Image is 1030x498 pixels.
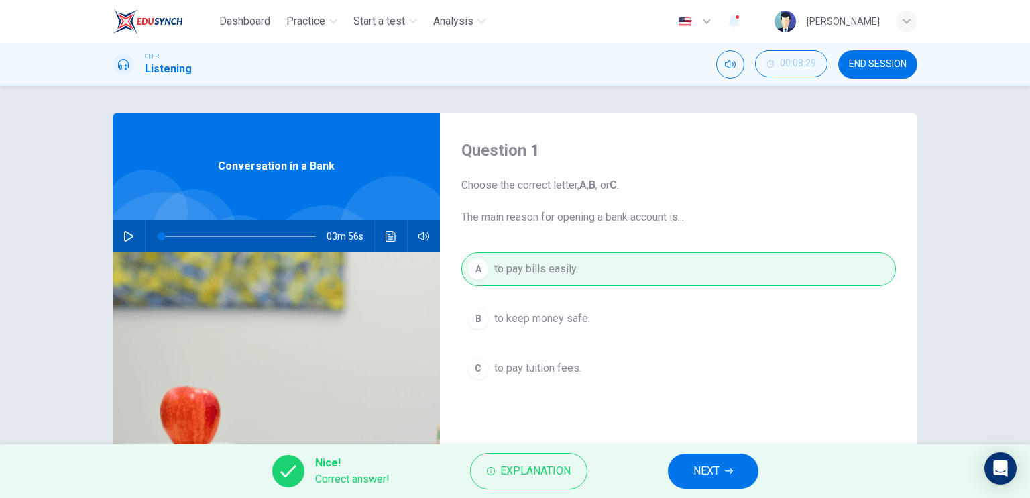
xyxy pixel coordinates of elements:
[775,11,796,32] img: Profile picture
[668,454,758,489] button: NEXT
[780,58,816,69] span: 00:08:29
[219,13,270,30] span: Dashboard
[755,50,827,77] button: 00:08:29
[693,462,720,481] span: NEXT
[589,179,595,191] b: B
[838,50,917,79] button: END SESSION
[218,158,335,175] span: Conversation in a Bank
[315,455,390,471] span: Nice!
[500,462,571,481] span: Explanation
[755,50,827,79] div: Hide
[353,13,405,30] span: Start a test
[428,9,491,34] button: Analysis
[145,61,192,77] h1: Listening
[286,13,325,30] span: Practice
[380,220,402,252] button: Click to see the audio transcription
[214,9,276,34] button: Dashboard
[849,59,907,70] span: END SESSION
[315,471,390,487] span: Correct answer!
[113,8,214,35] a: EduSynch logo
[348,9,422,34] button: Start a test
[984,452,1017,485] div: Open Intercom Messenger
[433,13,473,30] span: Analysis
[677,17,693,27] img: en
[470,453,587,489] button: Explanation
[807,13,880,30] div: [PERSON_NAME]
[327,220,374,252] span: 03m 56s
[145,52,159,61] span: CEFR
[461,140,896,161] h4: Question 1
[461,177,896,226] span: Choose the correct letter, , , or . The main reason for opening a bank account is...
[610,179,617,191] b: C
[113,8,183,35] img: EduSynch logo
[716,50,744,79] div: Mute
[281,9,343,34] button: Practice
[579,179,587,191] b: A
